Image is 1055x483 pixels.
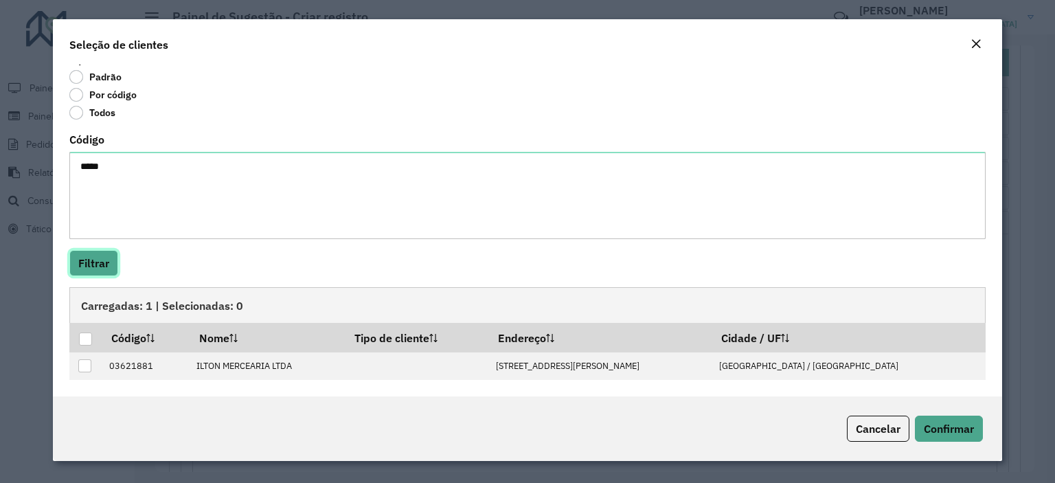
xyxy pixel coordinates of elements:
button: Filtrar [69,250,118,276]
button: Confirmar [915,416,983,442]
em: Fechar [971,38,982,49]
td: [STREET_ADDRESS][PERSON_NAME] [488,352,712,381]
th: Cidade / UF [712,323,985,352]
td: [GEOGRAPHIC_DATA] / [GEOGRAPHIC_DATA] [712,352,985,381]
button: Close [966,36,986,54]
button: Cancelar [847,416,909,442]
th: Código [102,323,190,352]
h4: Seleção de clientes [69,36,168,53]
label: Por código [69,88,137,102]
label: Padrão [69,70,122,84]
span: Confirmar [924,422,974,436]
td: 03621881 [102,352,190,381]
th: Tipo de cliente [345,323,489,352]
label: Todos [69,106,115,120]
td: ILTON MERCEARIA LTDA [190,352,345,381]
th: Nome [190,323,345,352]
span: Cancelar [856,422,900,436]
th: Endereço [488,323,712,352]
label: Código [69,131,104,148]
div: Carregadas: 1 | Selecionadas: 0 [69,287,986,323]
